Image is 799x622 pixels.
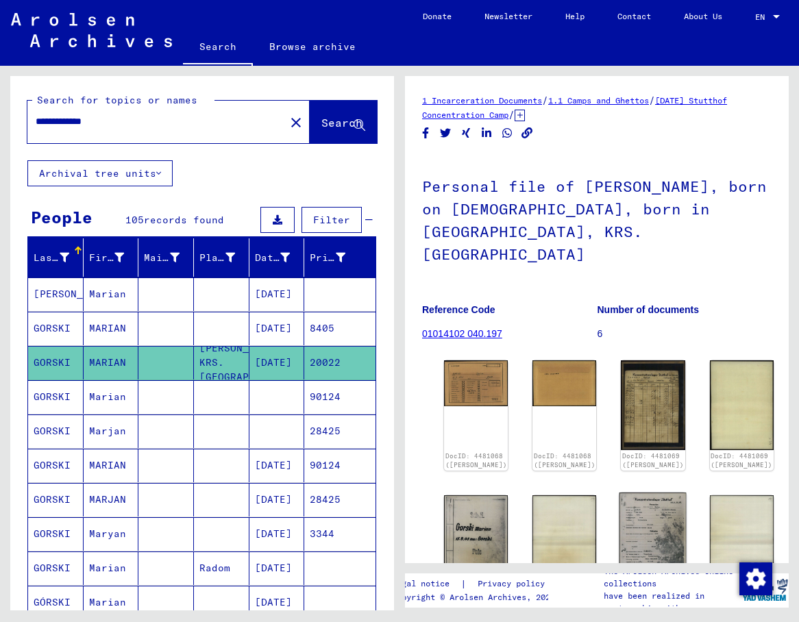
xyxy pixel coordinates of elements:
a: Search [183,30,253,66]
img: Arolsen_neg.svg [11,13,172,47]
div: Place of Birth [199,251,235,265]
p: 6 [598,327,772,341]
img: 001.jpg [621,360,685,450]
div: | [392,577,561,591]
span: EN [755,12,770,22]
img: 002.jpg [710,360,774,449]
img: Change consent [739,562,772,595]
mat-cell: 90124 [304,449,376,482]
mat-cell: GORSKI [28,483,84,517]
mat-label: Search for topics or names [37,94,197,106]
p: The Arolsen Archives online collections [604,565,741,590]
mat-cell: [DATE] [249,551,305,585]
a: 1.1 Camps and Ghettos [548,95,649,105]
span: Search [321,116,362,129]
mat-cell: Marian [84,380,139,414]
mat-cell: GORSKI [28,346,84,380]
mat-cell: MARIAN [84,346,139,380]
button: Share on LinkedIn [480,125,494,142]
mat-cell: MARIAN [84,312,139,345]
button: Copy link [520,125,534,142]
div: Last Name [34,247,86,269]
mat-cell: Radom [194,551,249,585]
mat-header-cell: Maiden Name [138,238,194,277]
span: / [649,94,655,106]
mat-cell: [DATE] [249,346,305,380]
mat-cell: [DATE] [249,483,305,517]
div: Maiden Name [144,247,197,269]
mat-cell: GÓRSKI [28,586,84,619]
div: Last Name [34,251,69,265]
div: Change consent [739,562,772,595]
mat-cell: Maryan [84,517,139,551]
div: First Name [89,251,125,265]
mat-cell: GORSKI [28,551,84,585]
button: Archival tree units [27,160,173,186]
img: 001.jpg [444,360,508,406]
a: DocID: 4481069 ([PERSON_NAME]) [711,452,772,469]
mat-cell: GORSKI [28,449,84,482]
mat-cell: [DATE] [249,517,305,551]
mat-cell: 28425 [304,483,376,517]
button: Share on Xing [459,125,474,142]
p: have been realized in partnership with [604,590,741,614]
a: DocID: 4481069 ([PERSON_NAME]) [622,452,684,469]
button: Search [310,101,377,143]
a: Privacy policy [467,577,561,591]
mat-cell: 3344 [304,517,376,551]
mat-header-cell: Place of Birth [194,238,249,277]
span: 105 [125,214,144,226]
mat-header-cell: Date of Birth [249,238,305,277]
span: / [508,108,515,121]
mat-cell: [DATE] [249,449,305,482]
img: 002.jpg [710,495,774,585]
mat-cell: Marian [84,551,139,585]
mat-header-cell: Prisoner # [304,238,376,277]
button: Share on Facebook [419,125,433,142]
span: / [542,94,548,106]
span: records found [144,214,224,226]
mat-cell: 20022 [304,346,376,380]
mat-cell: GORSKI [28,414,84,448]
mat-cell: MARIAN [84,449,139,482]
button: Share on WhatsApp [500,125,515,142]
img: 001.jpg [619,493,687,586]
span: Filter [313,214,350,226]
mat-cell: GORSKI [28,517,84,551]
div: Prisoner # [310,251,345,265]
mat-cell: 90124 [304,380,376,414]
div: Date of Birth [255,247,308,269]
b: Number of documents [598,304,700,315]
mat-cell: [DATE] [249,312,305,345]
mat-cell: Marian [84,277,139,311]
mat-icon: close [288,114,304,131]
mat-cell: GORSKI [28,380,84,414]
div: Maiden Name [144,251,180,265]
mat-cell: [PERSON_NAME], KRS. [GEOGRAPHIC_DATA] [194,346,249,380]
mat-cell: Marjan [84,414,139,448]
mat-cell: [DATE] [249,277,305,311]
p: Copyright © Arolsen Archives, 2021 [392,591,561,604]
mat-cell: MARJAN [84,483,139,517]
div: People [31,205,93,229]
b: Reference Code [422,304,495,315]
mat-cell: Marian [84,586,139,619]
a: 1 Incarceration Documents [422,95,542,105]
div: First Name [89,247,142,269]
mat-cell: GORSKI [28,312,84,345]
a: DocID: 4481068 ([PERSON_NAME]) [534,452,595,469]
mat-cell: 8405 [304,312,376,345]
a: 01014102 040.197 [422,328,502,339]
mat-cell: [DATE] [249,586,305,619]
a: Legal notice [392,577,460,591]
div: Prisoner # [310,247,362,269]
div: Date of Birth [255,251,291,265]
a: DocID: 4481068 ([PERSON_NAME]) [445,452,507,469]
img: 001.jpg [444,495,508,584]
mat-header-cell: Last Name [28,238,84,277]
mat-header-cell: First Name [84,238,139,277]
button: Clear [282,108,310,136]
button: Share on Twitter [439,125,453,142]
mat-cell: [PERSON_NAME] [28,277,84,311]
img: 002.jpg [532,495,596,586]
